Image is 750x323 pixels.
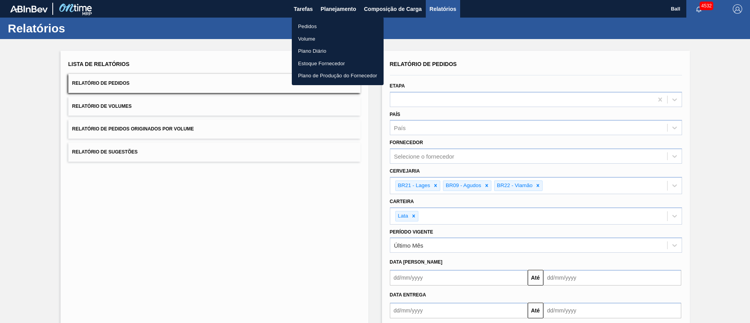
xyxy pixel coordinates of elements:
[292,70,384,82] a: Plano de Produção do Fornecedor
[292,45,384,57] a: Plano Diário
[292,57,384,70] a: Estoque Fornecedor
[292,33,384,45] a: Volume
[292,20,384,33] a: Pedidos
